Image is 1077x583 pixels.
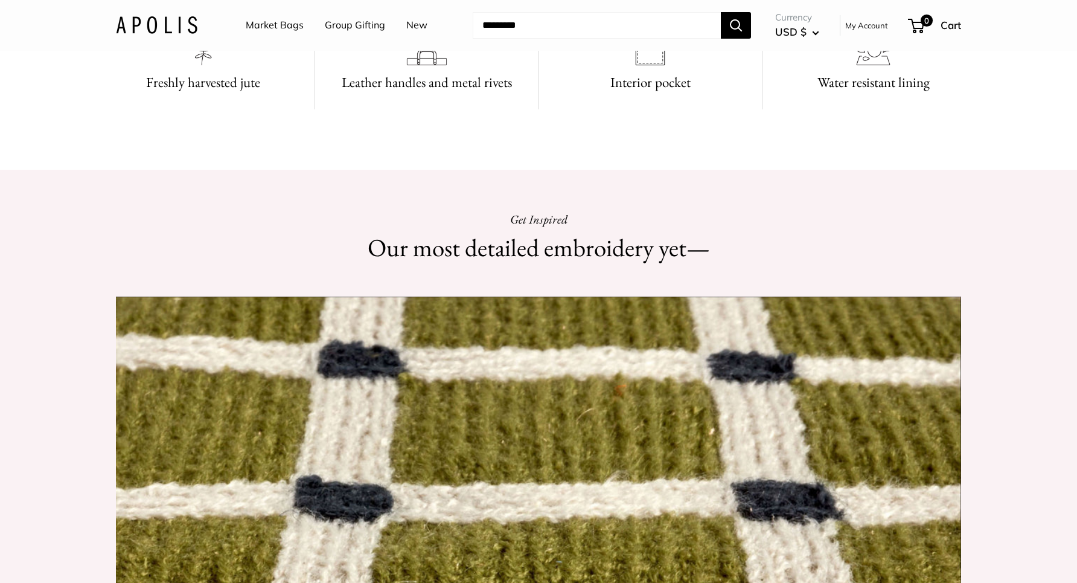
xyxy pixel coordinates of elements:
[406,16,427,34] a: New
[941,19,961,31] span: Cart
[327,230,750,266] h2: Our most detailed embroidery yet—
[473,12,721,39] input: Search...
[721,12,751,39] button: Search
[327,208,750,230] p: Get Inspired
[106,71,300,94] h3: Freshly harvested jute
[775,9,819,26] span: Currency
[330,71,523,94] h3: Leather handles and metal rivets
[921,14,933,27] span: 0
[775,25,807,38] span: USD $
[246,16,304,34] a: Market Bags
[909,16,961,35] a: 0 Cart
[554,71,747,94] h3: Interior pocket
[325,16,385,34] a: Group Gifting
[116,16,197,34] img: Apolis
[775,22,819,42] button: USD $
[777,71,971,94] h3: Water resistant lining
[845,18,888,33] a: My Account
